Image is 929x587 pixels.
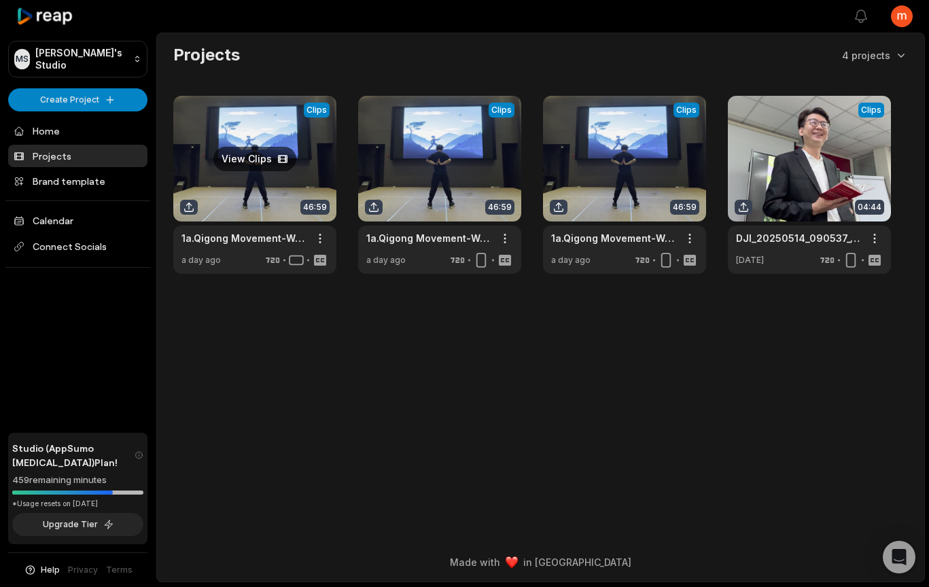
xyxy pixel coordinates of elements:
button: 4 projects [842,48,908,63]
div: MS [14,49,30,69]
p: [PERSON_NAME]'s Studio [35,47,128,71]
div: Open Intercom Messenger [883,541,915,573]
button: Upgrade Tier [12,513,143,536]
a: Calendar [8,209,147,232]
a: 1a.Qigong Movement-Workings [181,231,306,245]
a: DJI_20250514_090537_141_video [736,231,861,245]
a: Terms [106,564,133,576]
a: Brand template [8,170,147,192]
span: Help [41,564,60,576]
a: Projects [8,145,147,167]
a: Privacy [68,564,98,576]
a: 1a.Qigong Movement-Workings [551,231,676,245]
img: heart emoji [506,556,518,569]
span: Connect Socials [8,234,147,259]
h2: Projects [173,44,240,66]
button: Help [24,564,60,576]
button: Create Project [8,88,147,111]
a: Home [8,120,147,142]
span: Studio (AppSumo [MEDICAL_DATA]) Plan! [12,441,135,469]
div: 459 remaining minutes [12,474,143,487]
div: *Usage resets on [DATE] [12,499,143,509]
div: Made with in [GEOGRAPHIC_DATA] [169,555,912,569]
a: 1a.Qigong Movement-Workings [366,231,491,245]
